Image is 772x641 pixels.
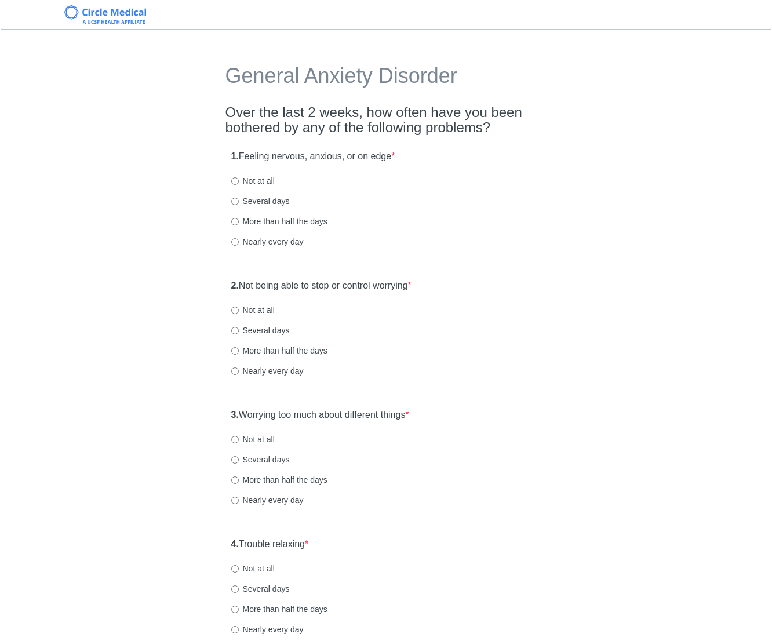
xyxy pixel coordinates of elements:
[231,198,239,205] input: Several days
[231,236,304,247] label: Nearly every day
[231,409,409,422] label: Worrying too much about different things
[231,606,239,613] input: More than half the days
[231,624,304,635] label: Nearly every day
[64,5,146,24] img: Circle Medical Logo
[231,216,327,227] label: More than half the days
[231,345,327,356] label: More than half the days
[231,325,290,336] label: Several days
[231,281,239,290] strong: 2.
[231,367,239,375] input: Nearly every day
[231,365,304,377] label: Nearly every day
[231,410,239,420] strong: 3.
[231,347,239,355] input: More than half the days
[231,603,327,615] label: More than half the days
[231,195,290,207] label: Several days
[231,456,239,464] input: Several days
[231,436,239,443] input: Not at all
[231,307,239,314] input: Not at all
[225,105,547,136] h2: Over the last 2 weeks, how often have you been bothered by any of the following problems?
[231,218,239,225] input: More than half the days
[231,327,239,334] input: Several days
[231,494,304,506] label: Nearly every day
[231,538,309,551] label: Trouble relaxing
[231,563,275,574] label: Not at all
[231,175,275,187] label: Not at all
[231,177,239,185] input: Not at all
[231,476,239,484] input: More than half the days
[231,304,275,316] label: Not at all
[231,434,275,445] label: Not at all
[231,474,327,486] label: More than half the days
[231,626,239,633] input: Nearly every day
[231,583,290,595] label: Several days
[231,151,239,161] strong: 1.
[231,585,239,593] input: Several days
[231,497,239,504] input: Nearly every day
[225,64,547,93] h1: General Anxiety Disorder
[231,150,395,163] label: Feeling nervous, anxious, or on edge
[231,238,239,246] input: Nearly every day
[231,279,412,293] label: Not being able to stop or control worrying
[231,539,239,549] strong: 4.
[231,565,239,573] input: Not at all
[231,454,290,465] label: Several days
